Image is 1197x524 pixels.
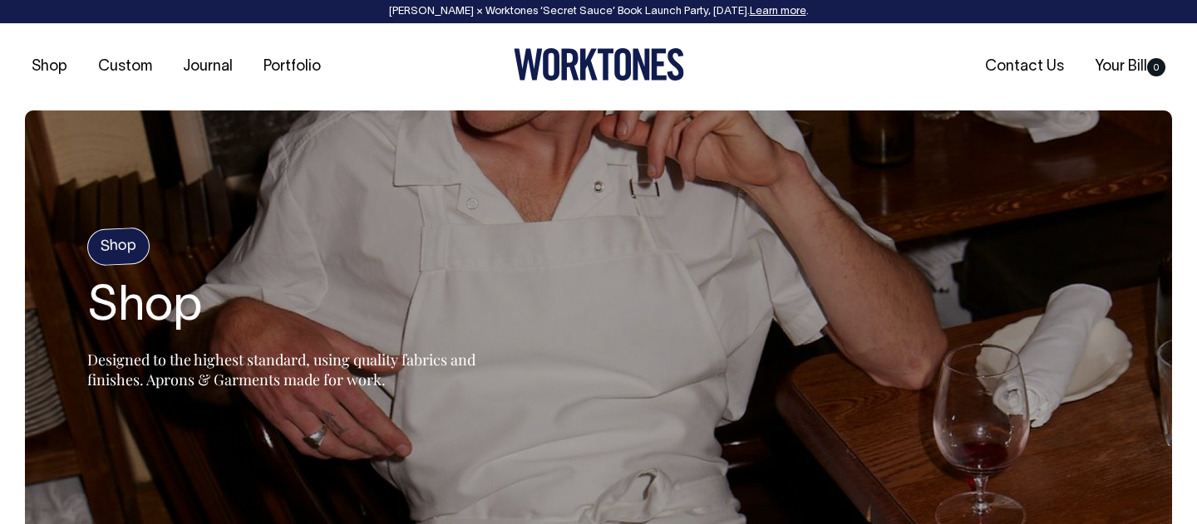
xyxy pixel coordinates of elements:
h1: Shop [87,282,503,335]
div: [PERSON_NAME] × Worktones ‘Secret Sauce’ Book Launch Party, [DATE]. . [17,6,1180,17]
a: Journal [176,53,239,81]
a: Your Bill0 [1088,53,1172,81]
a: Learn more [750,7,806,17]
a: Portfolio [257,53,328,81]
span: Designed to the highest standard, using quality fabrics and finishes. Aprons & Garments made for ... [87,350,475,389]
h4: Shop [86,228,150,267]
a: Contact Us [978,53,1071,81]
a: Custom [91,53,159,81]
span: 0 [1147,58,1165,76]
a: Shop [25,53,74,81]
